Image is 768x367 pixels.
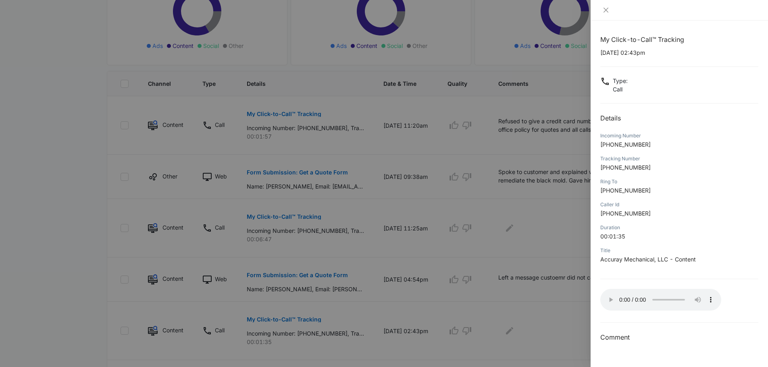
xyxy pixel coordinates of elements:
div: Caller Id [600,201,758,208]
span: Accuray Mechanical, LLC - Content [600,256,696,263]
h2: Details [600,113,758,123]
div: Tracking Number [600,155,758,162]
div: Incoming Number [600,132,758,139]
h3: Comment [600,332,758,342]
div: Duration [600,224,758,231]
div: Title [600,247,758,254]
p: Call [613,85,628,93]
span: [PHONE_NUMBER] [600,210,651,217]
span: close [603,7,609,13]
p: Type : [613,77,628,85]
div: Ring To [600,178,758,185]
span: [PHONE_NUMBER] [600,141,651,148]
button: Close [600,6,612,14]
p: [DATE] 02:43pm [600,48,758,57]
span: [PHONE_NUMBER] [600,164,651,171]
h1: My Click-to-Call™ Tracking [600,35,758,44]
audio: Your browser does not support the audio tag. [600,289,721,311]
span: 00:01:35 [600,233,625,240]
span: [PHONE_NUMBER] [600,187,651,194]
